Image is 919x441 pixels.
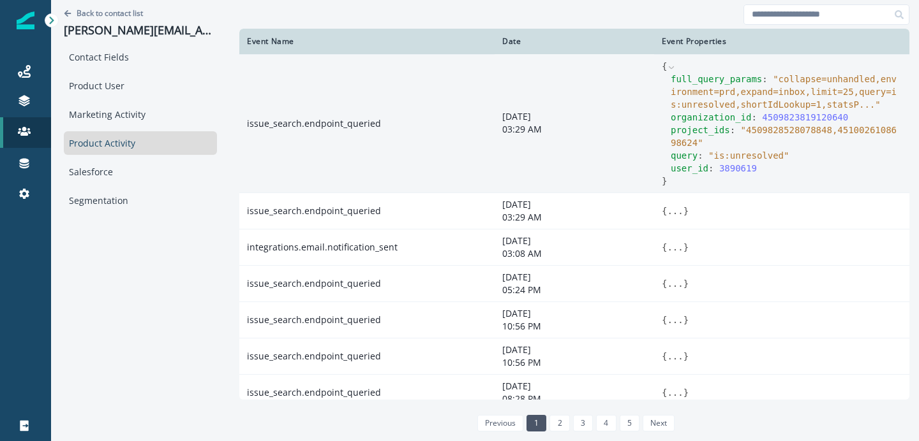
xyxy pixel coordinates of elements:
a: Page 1 is your current page [527,415,546,431]
button: ... [667,241,683,254]
span: } [684,387,689,398]
span: } [662,176,667,186]
td: issue_search.endpoint_queried [239,374,495,410]
div: Contact Fields [64,45,217,69]
span: full_query_params [671,74,762,84]
div: : [671,149,902,162]
p: Back to contact list [77,8,143,18]
span: 4509823819120640 [762,112,848,122]
div: Event Name [247,36,487,47]
p: [DATE] [502,198,646,211]
button: ... [667,314,683,326]
span: query [671,150,698,161]
p: [DATE] [502,271,646,284]
button: ... [667,350,683,363]
p: 08:28 PM [502,393,646,405]
span: 3890619 [719,163,757,173]
div: Event Properties [662,36,902,47]
td: issue_search.endpoint_queried [239,301,495,338]
span: { [662,387,667,398]
span: } [684,206,689,216]
p: 03:29 AM [502,123,646,136]
img: Inflection [17,11,34,29]
a: Page 3 [573,415,593,431]
p: 10:56 PM [502,356,646,369]
span: } [684,242,689,252]
p: [PERSON_NAME][EMAIL_ADDRESS][PERSON_NAME][DOMAIN_NAME] [64,24,217,38]
p: 03:29 AM [502,211,646,224]
span: { [662,206,667,216]
p: 03:08 AM [502,247,646,260]
p: [DATE] [502,110,646,123]
button: ... [667,277,683,290]
td: issue_search.endpoint_queried [239,192,495,229]
button: ... [667,386,683,399]
div: : [671,162,902,175]
a: Page 2 [549,415,569,431]
div: : [671,124,902,149]
div: Product Activity [64,131,217,155]
td: integrations.email.notification_sent [239,229,495,265]
span: { [662,315,667,325]
span: project_ids [671,125,730,135]
span: { [662,351,667,361]
p: [DATE] [502,307,646,320]
a: Next page [643,415,675,431]
span: } [684,351,689,361]
a: Page 4 [596,415,616,431]
button: ... [667,205,683,217]
td: issue_search.endpoint_queried [239,54,495,192]
span: user_id [671,163,708,173]
p: 10:56 PM [502,320,646,333]
div: : [671,73,902,111]
p: [DATE] [502,235,646,247]
div: Date [502,36,646,47]
span: " collapse=unhandled,environment=prd,expand=inbox,limit=25,query=is:unresolved,shortIdLookup=1,st... [671,74,897,110]
span: { [662,61,667,71]
span: organization_id [671,112,751,122]
ul: Pagination [474,415,675,431]
span: { [662,278,667,289]
div: Marketing Activity [64,103,217,126]
p: [DATE] [502,343,646,356]
span: " 4509828528078848,4510026108698624 " [671,125,897,148]
div: Salesforce [64,160,217,184]
div: Segmentation [64,189,217,212]
span: { [662,242,667,252]
div: Product User [64,74,217,98]
td: issue_search.endpoint_queried [239,265,495,301]
a: Page 5 [620,415,639,431]
td: issue_search.endpoint_queried [239,338,495,374]
span: } [684,278,689,289]
p: 05:24 PM [502,284,646,296]
div: : [671,111,902,124]
button: Go back [64,8,143,18]
span: " is:unresolved " [708,150,789,161]
span: } [684,315,689,325]
p: [DATE] [502,380,646,393]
